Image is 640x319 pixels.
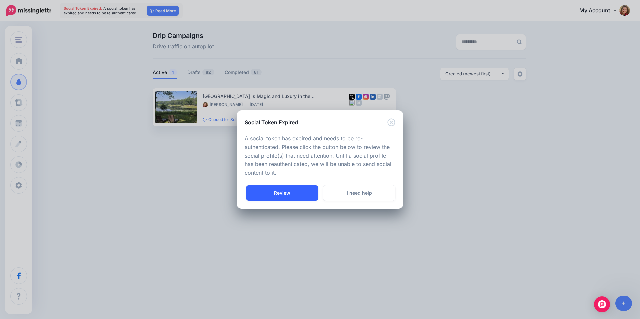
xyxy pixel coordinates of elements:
button: Close [387,118,395,127]
div: Open Intercom Messenger [594,296,610,312]
p: A social token has expired and needs to be re-authenticated. Please click the button below to rev... [245,134,395,178]
a: Review [246,185,318,201]
h5: Social Token Expired [245,118,298,126]
a: I need help [323,185,395,201]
